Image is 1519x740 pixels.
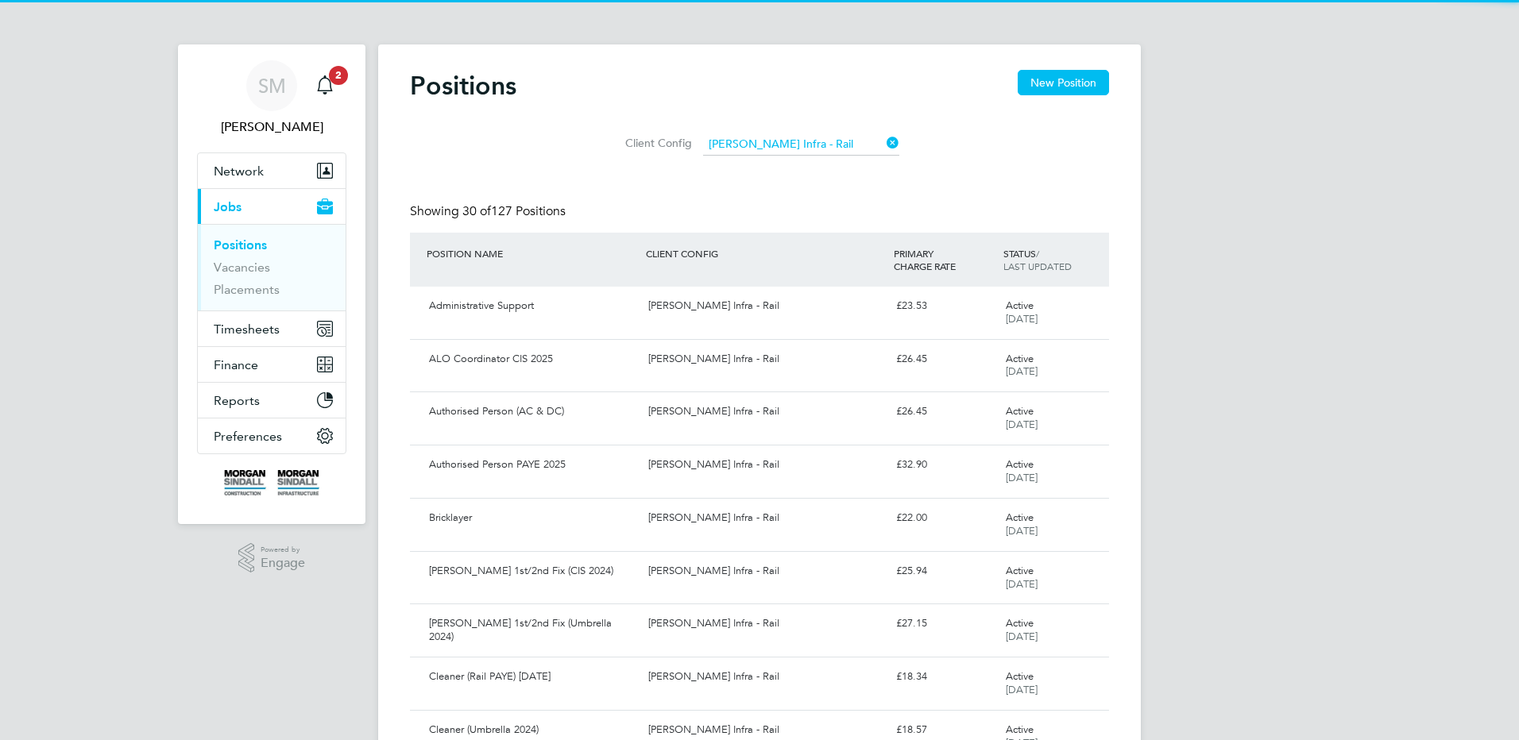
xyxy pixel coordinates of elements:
img: morgansindall-logo-retina.png [224,470,319,495]
button: Preferences [198,418,346,453]
div: Jobs [198,224,346,310]
span: Active [1006,299,1034,312]
div: £27.15 [890,611,999,637]
span: Active [1006,352,1034,365]
span: [DATE] [1006,312,1038,326]
span: [DATE] [1006,364,1038,378]
a: Go to home page [197,470,346,495]
h2: Positions [410,70,516,102]
button: Jobs [198,189,346,224]
div: [PERSON_NAME] Infra - Rail [642,664,889,690]
div: [PERSON_NAME] Infra - Rail [642,346,889,372]
a: 2 [309,60,341,111]
div: [PERSON_NAME] Infra - Rail [642,399,889,425]
div: ALO Coordinator CIS 2025 [423,346,642,372]
span: Powered by [261,543,305,557]
button: Network [198,153,346,188]
span: [DATE] [1006,577,1038,591]
span: Active [1006,616,1034,630]
span: Active [1006,723,1034,736]
div: [PERSON_NAME] Infra - Rail [642,558,889,584]
span: Shauna McKeon [197,118,346,137]
a: Positions [214,237,267,252]
span: [DATE] [1006,524,1038,538]
div: Bricklayer [423,505,642,531]
label: Client Config [620,136,692,150]
span: Active [1006,669,1034,683]
div: [PERSON_NAME] Infra - Rail [642,611,889,637]
a: Powered byEngage [238,543,306,573]
span: [DATE] [1006,683,1038,696]
div: [PERSON_NAME] 1st/2nd Fix (CIS 2024) [423,558,642,584]
span: 127 Positions [462,203,566,219]
div: Authorised Person PAYE 2025 [423,452,642,478]
div: Cleaner (Rail PAYE) [DATE] [423,664,642,690]
input: Search for... [703,133,899,156]
span: [DATE] [1006,418,1038,431]
div: Administrative Support [423,293,642,319]
a: Placements [214,282,280,297]
span: / [1036,247,1039,260]
span: Active [1006,404,1034,418]
span: Preferences [214,429,282,444]
span: LAST UPDATED [1003,260,1072,272]
div: £25.94 [890,558,999,584]
a: Vacancies [214,260,270,275]
div: PRIMARY CHARGE RATE [890,239,999,280]
div: £26.45 [890,399,999,425]
div: STATUS [999,239,1109,280]
span: SM [258,75,286,96]
span: Active [1006,511,1034,524]
span: 2 [329,66,348,85]
div: £22.00 [890,505,999,531]
div: POSITION NAME [423,239,642,268]
span: Active [1006,457,1034,471]
button: New Position [1018,70,1109,95]
span: Network [214,164,264,179]
div: [PERSON_NAME] Infra - Rail [642,505,889,531]
div: Showing [410,203,569,220]
span: Active [1006,564,1034,577]
span: Timesheets [214,322,280,337]
span: Finance [214,357,258,372]
button: Timesheets [198,311,346,346]
div: CLIENT CONFIG [642,239,889,268]
div: £26.45 [890,346,999,372]
a: SM[PERSON_NAME] [197,60,346,137]
span: [DATE] [1006,630,1038,643]
span: Engage [261,557,305,570]
span: [DATE] [1006,471,1038,484]
div: Authorised Person (AC & DC) [423,399,642,425]
div: £23.53 [890,293,999,319]
div: [PERSON_NAME] Infra - Rail [642,293,889,319]
div: [PERSON_NAME] Infra - Rail [642,452,889,478]
button: Finance [198,347,346,382]
div: £18.34 [890,664,999,690]
div: [PERSON_NAME] 1st/2nd Fix (Umbrella 2024) [423,611,642,650]
div: £32.90 [890,452,999,478]
button: Reports [198,383,346,418]
span: Jobs [214,199,242,214]
span: 30 of [462,203,491,219]
nav: Main navigation [178,44,365,524]
span: Reports [214,393,260,408]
